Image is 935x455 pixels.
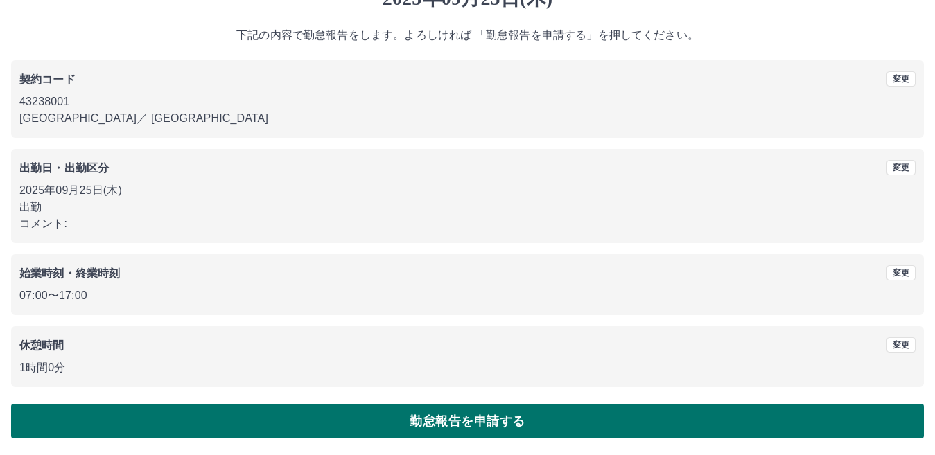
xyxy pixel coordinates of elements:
[19,182,916,199] p: 2025年09月25日(木)
[19,73,76,85] b: 契約コード
[19,267,120,279] b: 始業時刻・終業時刻
[19,215,916,232] p: コメント:
[886,265,916,280] button: 変更
[886,160,916,175] button: 変更
[11,404,924,438] button: 勤怠報告を申請する
[19,162,109,174] b: 出勤日・出勤区分
[19,110,916,127] p: [GEOGRAPHIC_DATA] ／ [GEOGRAPHIC_DATA]
[886,337,916,353] button: 変更
[19,287,916,304] p: 07:00 〜 17:00
[19,199,916,215] p: 出勤
[19,359,916,376] p: 1時間0分
[11,27,924,44] p: 下記の内容で勤怠報告をします。よろしければ 「勤怠報告を申請する」を押してください。
[886,71,916,87] button: 変更
[19,339,64,351] b: 休憩時間
[19,93,916,110] p: 43238001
